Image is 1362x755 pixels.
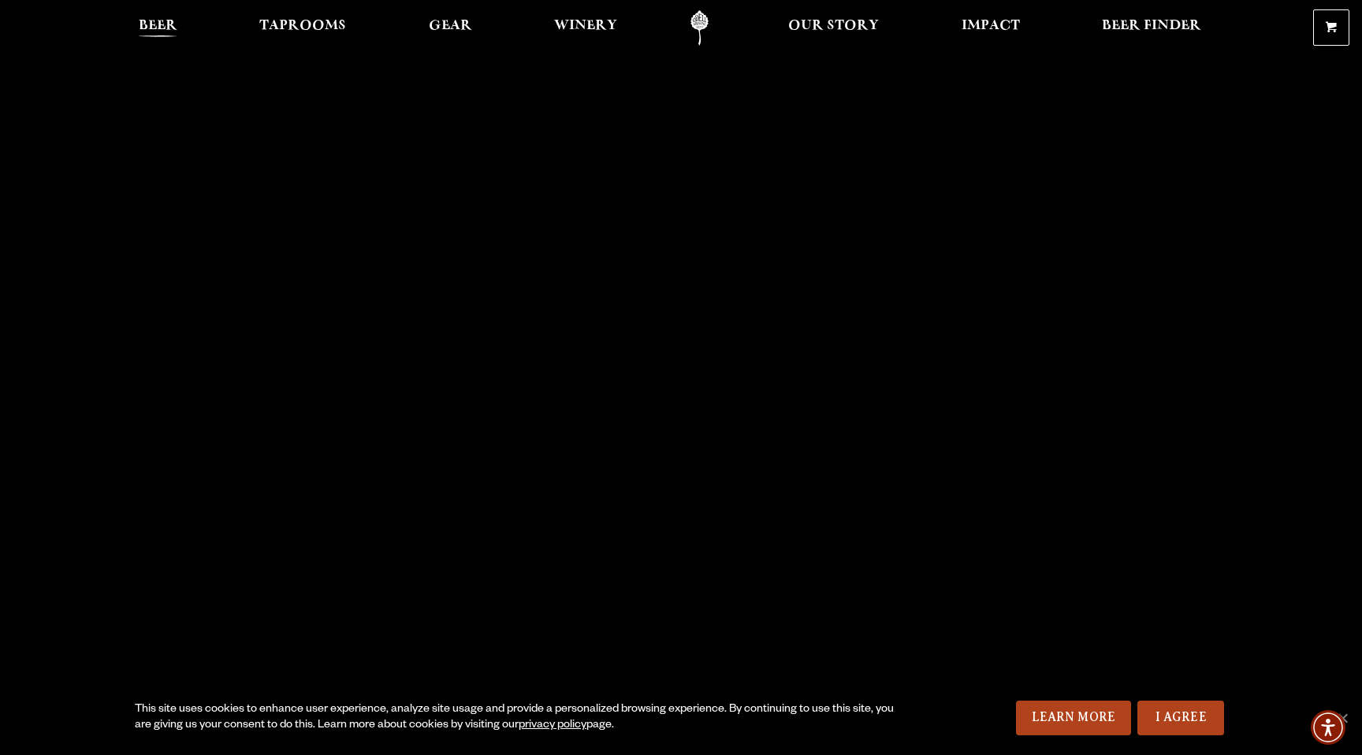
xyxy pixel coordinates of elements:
a: Beer Finder [1092,10,1211,46]
a: privacy policy [519,720,586,732]
a: Our Story [778,10,889,46]
a: Impact [951,10,1030,46]
span: Winery [554,20,617,32]
span: Impact [962,20,1020,32]
span: Beer Finder [1102,20,1201,32]
span: Taprooms [259,20,346,32]
a: Taprooms [249,10,356,46]
div: Accessibility Menu [1311,710,1345,745]
span: Our Story [788,20,879,32]
a: I Agree [1137,701,1224,735]
div: This site uses cookies to enhance user experience, analyze site usage and provide a personalized ... [135,702,905,734]
a: Learn More [1016,701,1132,735]
span: Gear [429,20,472,32]
a: Beer [128,10,188,46]
a: Gear [419,10,482,46]
span: Beer [139,20,177,32]
a: Winery [544,10,627,46]
a: Odell Home [670,10,729,46]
